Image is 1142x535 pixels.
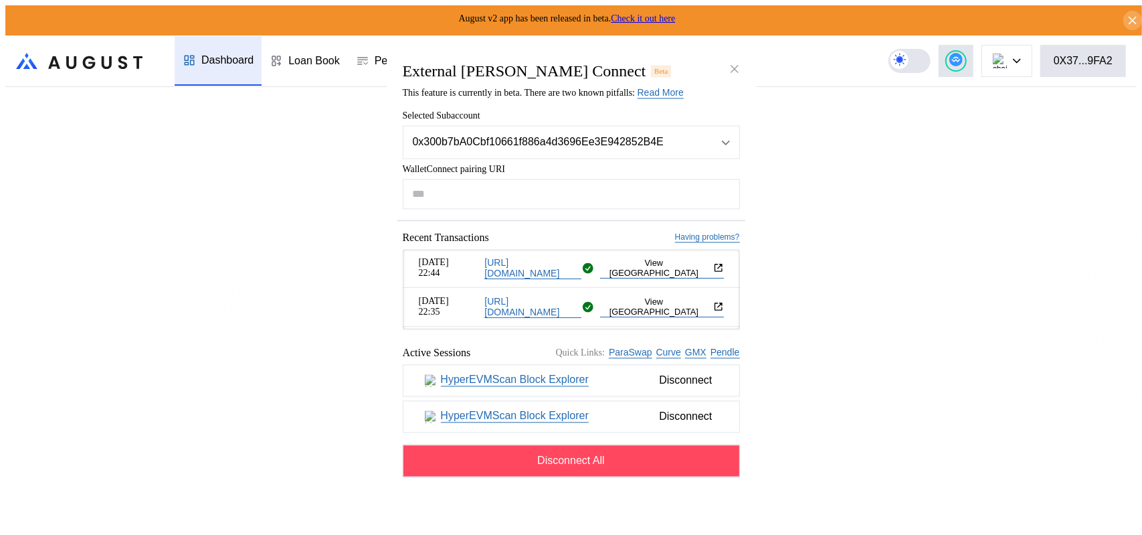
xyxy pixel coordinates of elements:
[403,62,646,80] h2: External [PERSON_NAME] Connect
[403,110,740,121] span: Selected Subaccount
[403,88,684,98] span: This feature is currently in beta. There are two known pitfalls:
[403,364,740,396] button: HyperEVMScan Block ExplorerHyperEVMScan Block ExplorerDisconnect
[201,54,254,66] div: Dashboard
[654,405,717,428] span: Disconnect
[403,347,471,359] span: Active Sessions
[419,258,480,279] span: [DATE] 22:44
[710,348,740,359] a: Pendle
[651,65,671,77] div: Beta
[675,233,740,243] a: Having problems?
[375,55,433,67] div: Permissions
[288,55,340,67] div: Loan Book
[425,410,437,423] img: HyperEVMScan Block Explorer
[425,374,437,386] img: HyperEVMScan Block Explorer
[638,87,684,98] a: Read More
[459,13,676,23] span: August v2 app has been released in beta.
[685,348,706,359] a: GMX
[600,297,724,317] button: View [GEOGRAPHIC_DATA]
[609,348,652,359] a: ParaSwap
[484,296,581,318] a: [URL][DOMAIN_NAME]
[656,348,681,359] a: Curve
[484,257,581,279] a: [URL][DOMAIN_NAME]
[441,410,589,423] a: HyperEVMScan Block Explorer
[403,232,489,244] span: Recent Transactions
[419,297,480,318] span: [DATE] 22:35
[403,445,740,477] button: Disconnect All
[1054,55,1113,67] div: 0X37...9FA2
[600,258,724,278] button: View [GEOGRAPHIC_DATA]
[441,374,589,387] a: HyperEVMScan Block Explorer
[403,164,740,175] span: WalletConnect pairing URI
[537,455,605,467] span: Disconnect All
[556,348,605,358] span: Quick Links:
[403,125,740,159] button: Open menu
[654,369,717,392] span: Disconnect
[611,13,675,23] a: Check it out here
[403,400,740,433] button: HyperEVMScan Block ExplorerHyperEVMScan Block ExplorerDisconnect
[724,58,745,80] button: close modal
[413,136,695,148] div: 0x300b7bA0Cbf10661f886a4d3696Ee3E942852B4E
[993,54,1008,68] img: chain logo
